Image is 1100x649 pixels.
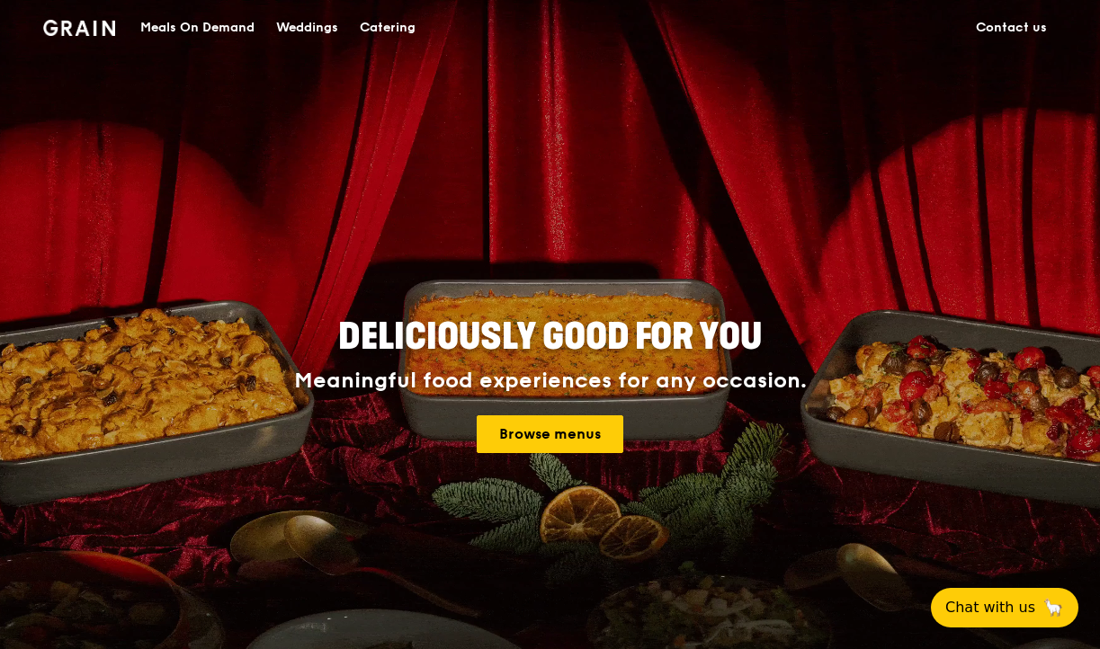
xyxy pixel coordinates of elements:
a: Catering [349,1,426,55]
span: 🦙 [1042,597,1064,618]
img: Grain [43,20,116,36]
span: Chat with us [945,597,1035,618]
a: Browse menus [477,415,623,453]
div: Meaningful food experiences for any occasion. [227,369,874,394]
a: Weddings [265,1,349,55]
div: Weddings [276,1,338,55]
button: Chat with us🦙 [931,588,1078,627]
a: Contact us [965,1,1058,55]
div: Meals On Demand [140,1,255,55]
div: Catering [360,1,416,55]
span: Deliciously good for you [338,316,762,359]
